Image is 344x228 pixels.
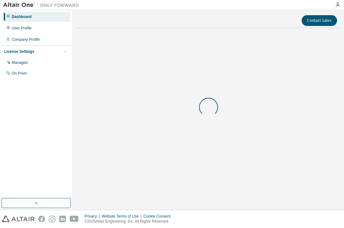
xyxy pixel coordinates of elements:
[70,216,79,222] img: youtube.svg
[84,219,174,224] p: © 2025 Altair Engineering, Inc. All Rights Reserved.
[302,15,337,26] button: Contact Sales
[12,60,28,65] div: Managed
[49,216,55,222] img: instagram.svg
[12,26,32,31] div: User Profile
[143,214,174,219] div: Cookie Consent
[102,214,143,219] div: Website Terms of Use
[4,49,34,54] div: License Settings
[84,214,102,219] div: Privacy
[12,14,32,19] div: Dashboard
[38,216,45,222] img: facebook.svg
[3,2,82,8] img: Altair One
[12,37,40,42] div: Company Profile
[59,216,66,222] img: linkedin.svg
[12,71,27,76] div: On Prem
[2,216,34,222] img: altair_logo.svg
